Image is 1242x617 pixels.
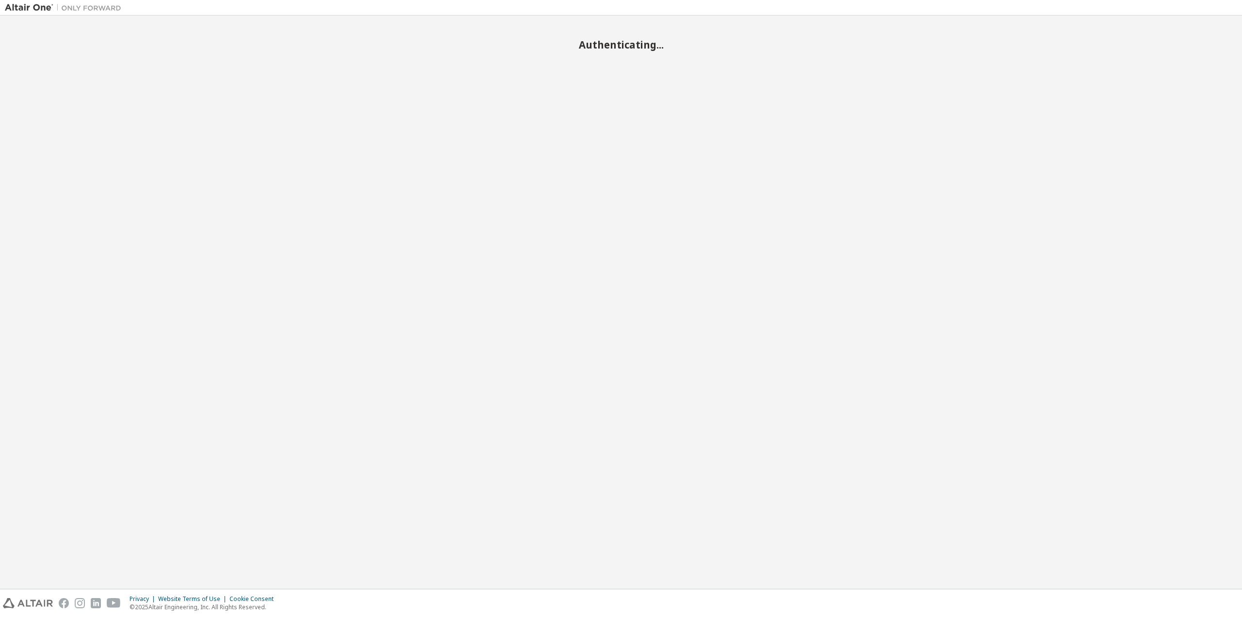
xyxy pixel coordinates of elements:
div: Website Terms of Use [158,595,229,603]
img: altair_logo.svg [3,598,53,608]
p: © 2025 Altair Engineering, Inc. All Rights Reserved. [130,603,279,611]
img: Altair One [5,3,126,13]
div: Cookie Consent [229,595,279,603]
img: youtube.svg [107,598,121,608]
img: facebook.svg [59,598,69,608]
img: linkedin.svg [91,598,101,608]
h2: Authenticating... [5,38,1237,51]
img: instagram.svg [75,598,85,608]
div: Privacy [130,595,158,603]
